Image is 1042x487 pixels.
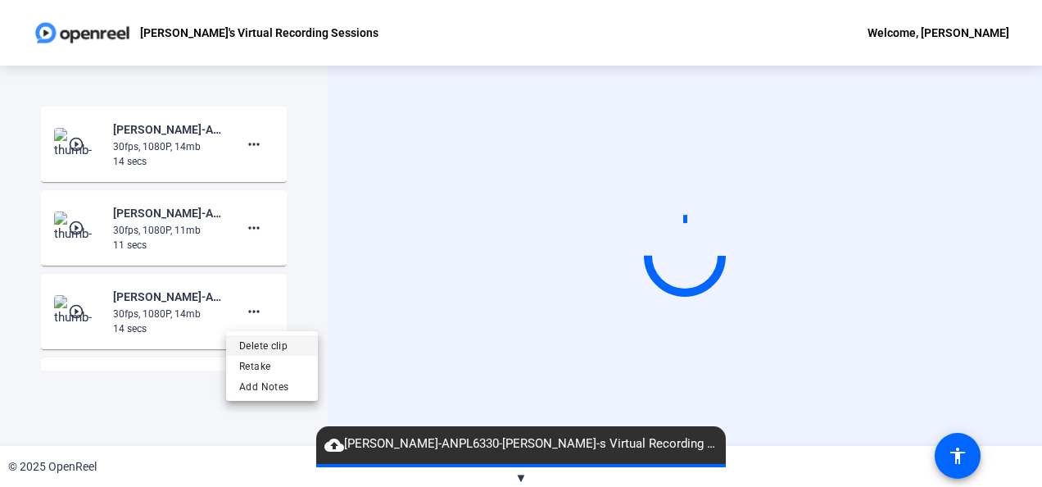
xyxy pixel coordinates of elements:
[324,435,344,455] mat-icon: cloud_upload
[239,377,305,397] span: Add Notes
[515,471,528,485] span: ▼
[316,435,726,454] span: [PERSON_NAME]-ANPL6330-[PERSON_NAME]-s Virtual Recording Sessions-1759699803466-webcam
[239,336,305,356] span: Delete clip
[239,357,305,376] span: Retake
